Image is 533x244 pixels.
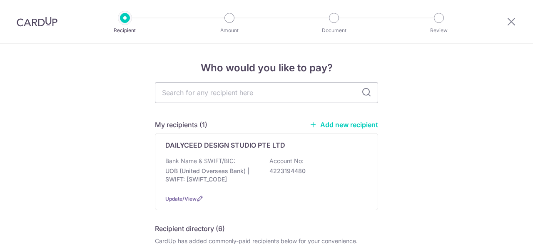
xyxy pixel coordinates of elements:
[155,224,225,234] h5: Recipient directory (6)
[408,26,470,35] p: Review
[269,167,363,175] p: 4223194480
[155,82,378,103] input: Search for any recipient here
[309,121,378,129] a: Add new recipient
[165,167,259,184] p: UOB (United Overseas Bank) | SWIFT: [SWIFT_CODE]
[165,196,197,202] a: Update/View
[155,60,378,75] h4: Who would you like to pay?
[155,120,207,130] h5: My recipients (1)
[480,219,525,240] iframe: Opens a widget where you can find more information
[165,140,285,150] p: DAILYCEED DESIGN STUDIO PTE LTD
[165,157,235,165] p: Bank Name & SWIFT/BIC:
[17,17,57,27] img: CardUp
[303,26,365,35] p: Document
[269,157,304,165] p: Account No:
[94,26,156,35] p: Recipient
[199,26,260,35] p: Amount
